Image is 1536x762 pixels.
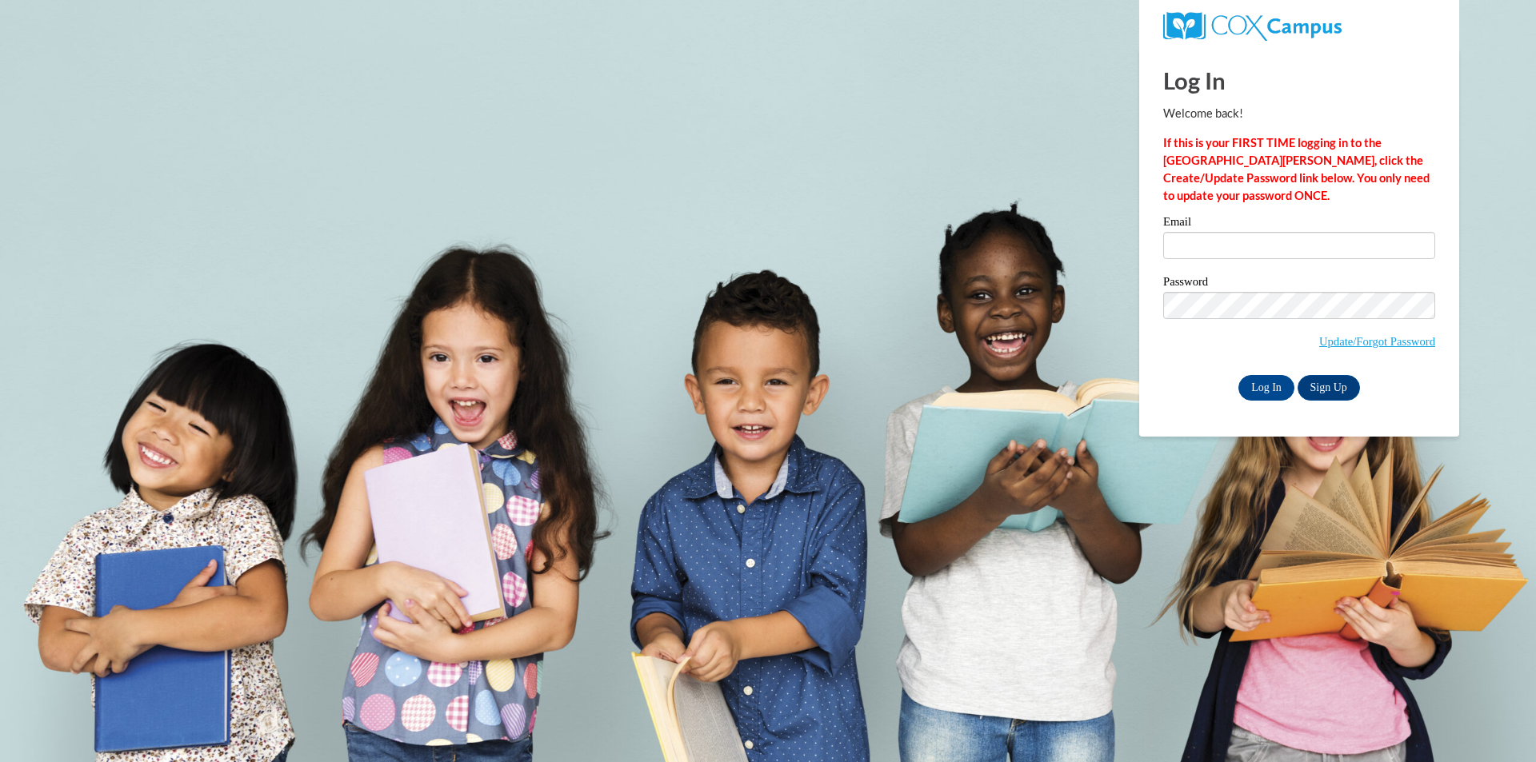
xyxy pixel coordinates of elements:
[1163,216,1435,232] label: Email
[1163,136,1430,202] strong: If this is your FIRST TIME logging in to the [GEOGRAPHIC_DATA][PERSON_NAME], click the Create/Upd...
[1319,335,1435,348] a: Update/Forgot Password
[1163,18,1342,32] a: COX Campus
[1163,12,1342,41] img: COX Campus
[1298,375,1360,401] a: Sign Up
[1238,375,1294,401] input: Log In
[1163,276,1435,292] label: Password
[1163,64,1435,97] h1: Log In
[1163,105,1435,122] p: Welcome back!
